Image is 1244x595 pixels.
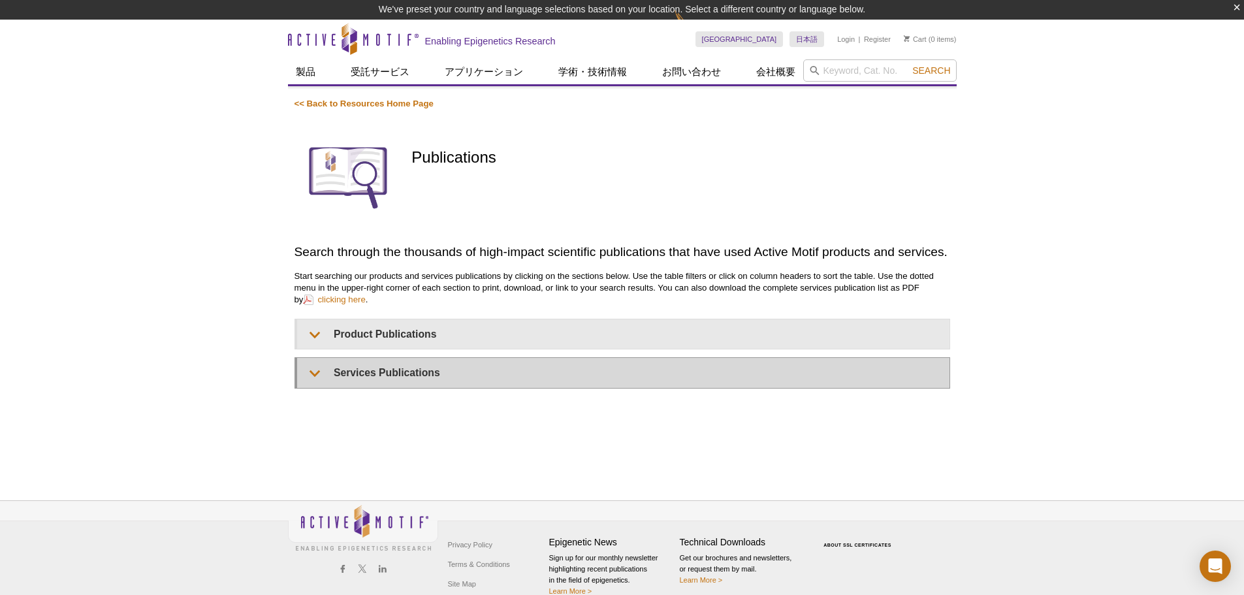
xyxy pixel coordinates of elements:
[789,31,824,47] a: 日本語
[295,270,950,306] p: Start searching our products and services publications by clicking on the sections below. Use the...
[823,543,891,547] a: ABOUT SSL CERTIFICATES
[297,319,949,349] summary: Product Publications
[288,501,438,554] img: Active Motif,
[904,35,910,42] img: Your Cart
[343,59,417,84] a: 受託サービス
[437,59,531,84] a: アプリケーション
[295,243,950,261] h2: Search through the thousands of high-impact scientific publications that have used Active Motif p...
[295,99,434,108] a: << Back to Resources Home Page
[425,35,556,47] h2: Enabling Epigenetics Research
[695,31,784,47] a: [GEOGRAPHIC_DATA]
[303,293,365,306] a: clicking here
[549,587,592,595] a: Learn More >
[904,31,957,47] li: (0 items)
[654,59,729,84] a: お問い合わせ
[550,59,635,84] a: 学術・技術情報
[295,123,402,231] img: Publications
[680,553,804,586] p: Get our brochures and newsletters, or request them by mail.
[680,576,723,584] a: Learn More >
[445,574,479,594] a: Site Map
[1200,551,1231,582] div: Open Intercom Messenger
[297,358,949,387] summary: Services Publications
[912,65,950,76] span: Search
[864,35,891,44] a: Register
[908,65,954,76] button: Search
[675,10,709,40] img: Change Here
[859,31,861,47] li: |
[445,555,513,574] a: Terms & Conditions
[748,59,803,84] a: 会社概要
[810,524,908,553] table: Click to Verify - This site chose Symantec SSL for secure e-commerce and confidential communicati...
[549,537,673,548] h4: Epigenetic News
[837,35,855,44] a: Login
[904,35,927,44] a: Cart
[803,59,957,82] input: Keyword, Cat. No.
[411,149,949,168] h1: Publications
[680,537,804,548] h4: Technical Downloads
[288,59,323,84] a: 製品
[445,535,496,555] a: Privacy Policy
